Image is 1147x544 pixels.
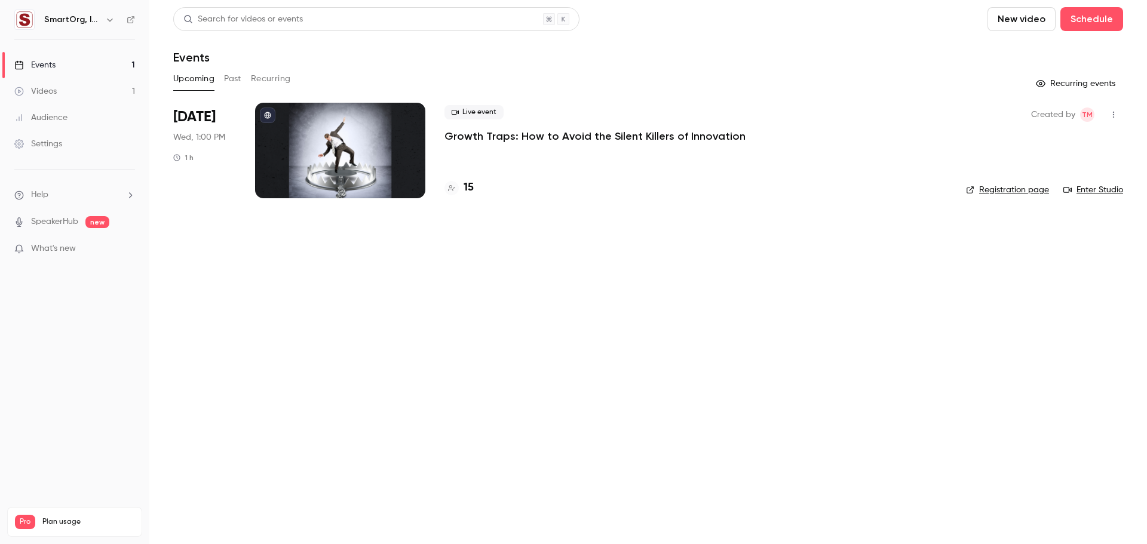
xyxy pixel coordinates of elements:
a: Growth Traps: How to Avoid the Silent Killers of Innovation [444,129,746,143]
span: TM [1082,107,1093,122]
a: Registration page [966,184,1049,196]
span: [DATE] [173,107,216,127]
span: new [85,216,109,228]
button: Upcoming [173,69,214,88]
span: Help [31,189,48,201]
div: Search for videos or events [183,13,303,26]
span: What's new [31,242,76,255]
button: Past [224,69,241,88]
div: Events [14,59,56,71]
div: Videos [14,85,57,97]
iframe: Noticeable Trigger [121,244,135,254]
div: Aug 20 Wed, 9:00 AM (America/Los Angeles) [173,103,236,198]
button: Schedule [1060,7,1123,31]
div: Settings [14,138,62,150]
img: SmartOrg, Inc. [15,10,34,29]
div: 1 h [173,153,194,162]
span: Pro [15,515,35,529]
span: Taylor Mason [1080,107,1094,122]
button: Recurring [251,69,291,88]
button: New video [987,7,1056,31]
span: Live event [444,105,504,119]
span: Wed, 1:00 PM [173,131,225,143]
a: Enter Studio [1063,184,1123,196]
li: help-dropdown-opener [14,189,135,201]
span: Created by [1031,107,1075,122]
span: Plan usage [42,517,134,527]
a: 15 [444,180,474,196]
a: SpeakerHub [31,216,78,228]
h6: SmartOrg, Inc. [44,14,100,26]
h4: 15 [464,180,474,196]
div: Audience [14,112,68,124]
button: Recurring events [1031,74,1123,93]
h1: Events [173,50,210,64]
